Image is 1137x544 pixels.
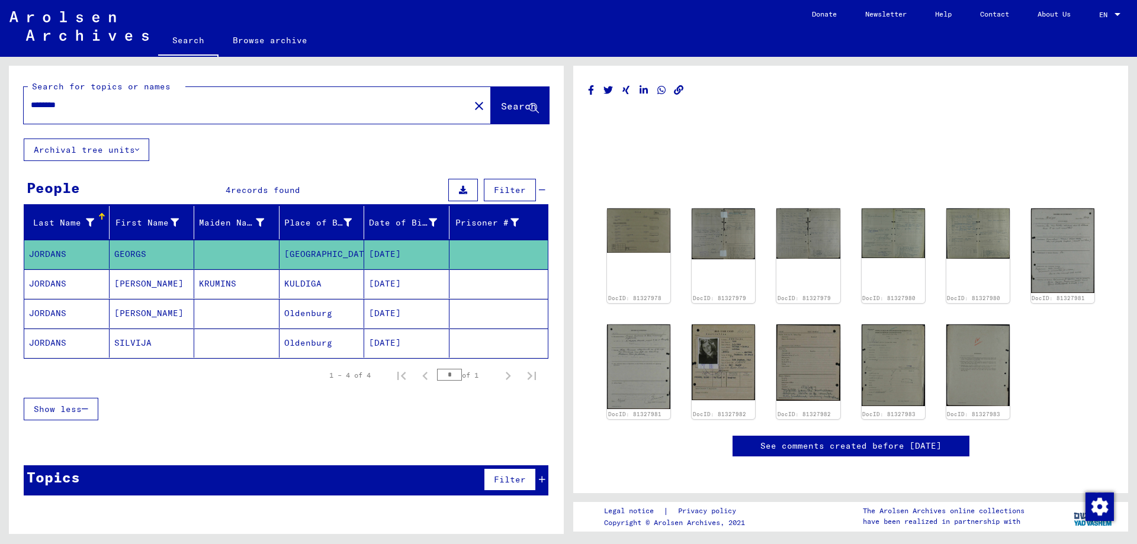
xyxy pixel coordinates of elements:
mat-cell: SILVIJA [110,329,195,358]
div: Date of Birth [369,213,452,232]
button: Share on Xing [620,83,632,98]
a: Search [158,26,219,57]
mat-cell: KRUMINS [194,269,280,298]
div: Prisoner # [454,217,519,229]
div: First Name [114,217,179,229]
button: First page [390,363,413,387]
button: Search [491,87,549,124]
mat-header-cell: Last Name [24,206,110,239]
mat-cell: [DATE] [364,240,449,269]
span: 4 [226,185,231,195]
mat-cell: KULDIGA [280,269,365,298]
p: have been realized in partnership with [863,516,1024,527]
button: Share on WhatsApp [656,83,668,98]
mat-cell: JORDANS [24,329,110,358]
div: Last Name [29,213,109,232]
img: 001.jpg [862,208,925,258]
img: Change consent [1085,493,1114,521]
a: DocID: 81327981 [1032,295,1085,301]
img: 002.jpg [946,208,1010,259]
img: yv_logo.png [1071,501,1116,531]
mat-cell: JORDANS [24,299,110,328]
img: 002.jpg [607,324,670,409]
a: Legal notice [604,505,663,517]
a: DocID: 81327981 [608,411,661,417]
mat-header-cell: Prisoner # [449,206,548,239]
div: of 1 [437,369,496,381]
div: Place of Birth [284,217,352,229]
mat-cell: [PERSON_NAME] [110,269,195,298]
a: Browse archive [219,26,322,54]
img: 001.jpg [692,324,755,400]
a: DocID: 81327980 [947,295,1000,301]
a: DocID: 81327978 [608,295,661,301]
div: | [604,505,750,517]
mat-icon: close [472,99,486,113]
mat-label: Search for topics or names [32,81,171,92]
button: Filter [484,179,536,201]
mat-cell: Oldenburg [280,329,365,358]
a: DocID: 81327982 [778,411,831,417]
a: DocID: 81327983 [862,411,916,417]
div: Last Name [29,217,94,229]
div: Date of Birth [369,217,437,229]
img: Arolsen_neg.svg [9,11,149,41]
mat-cell: GEORGS [110,240,195,269]
img: 001.jpg [862,324,925,406]
img: 001.jpg [1031,208,1094,293]
span: Filter [494,474,526,485]
button: Archival tree units [24,139,149,161]
span: EN [1099,11,1112,19]
img: 002.jpg [946,324,1010,406]
img: 001.jpg [607,208,670,252]
span: Filter [494,185,526,195]
mat-cell: [GEOGRAPHIC_DATA] [280,240,365,269]
button: Share on Twitter [602,83,615,98]
a: DocID: 81327980 [862,295,916,301]
img: 001.jpg [692,208,755,259]
mat-cell: Oldenburg [280,299,365,328]
a: DocID: 81327979 [778,295,831,301]
a: DocID: 81327982 [693,411,746,417]
button: Share on Facebook [585,83,598,98]
div: People [27,177,80,198]
mat-cell: [DATE] [364,269,449,298]
button: Copy link [673,83,685,98]
div: Place of Birth [284,213,367,232]
button: Filter [484,468,536,491]
button: Clear [467,94,491,117]
img: 002.jpg [776,324,840,401]
mat-cell: [DATE] [364,299,449,328]
span: Show less [34,404,82,414]
div: Prisoner # [454,213,534,232]
mat-cell: [PERSON_NAME] [110,299,195,328]
a: DocID: 81327983 [947,411,1000,417]
div: Maiden Name [199,213,279,232]
mat-header-cell: Date of Birth [364,206,449,239]
mat-header-cell: Place of Birth [280,206,365,239]
mat-cell: [DATE] [364,329,449,358]
button: Last page [520,363,544,387]
button: Previous page [413,363,437,387]
mat-header-cell: First Name [110,206,195,239]
div: Topics [27,466,80,488]
div: Maiden Name [199,217,264,229]
a: See comments created before [DATE] [760,440,942,452]
button: Show less [24,398,98,420]
span: Search [501,100,537,112]
p: The Arolsen Archives online collections [863,506,1024,516]
img: 002.jpg [776,208,840,259]
button: Share on LinkedIn [638,83,650,98]
button: Next page [496,363,520,387]
div: First Name [114,213,194,232]
div: 1 – 4 of 4 [329,370,371,381]
mat-cell: JORDANS [24,240,110,269]
p: Copyright © Arolsen Archives, 2021 [604,517,750,528]
a: Privacy policy [669,505,750,517]
span: records found [231,185,300,195]
mat-header-cell: Maiden Name [194,206,280,239]
mat-cell: JORDANS [24,269,110,298]
a: DocID: 81327979 [693,295,746,301]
